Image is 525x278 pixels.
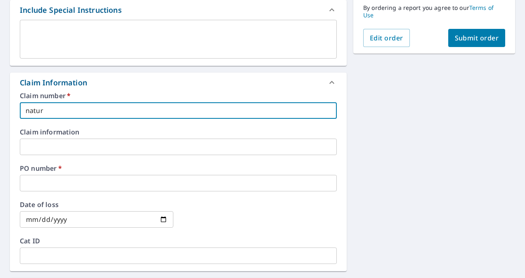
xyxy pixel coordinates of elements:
a: Terms of Use [363,4,494,19]
div: Claim Information [20,77,87,88]
label: Date of loss [20,201,173,208]
label: Claim information [20,129,337,135]
label: Claim number [20,92,337,99]
p: By ordering a report you agree to our [363,4,505,19]
div: Claim Information [10,73,347,92]
button: Edit order [363,29,410,47]
label: PO number [20,165,337,172]
span: Edit order [370,33,403,42]
label: Cat ID [20,238,337,244]
button: Submit order [448,29,506,47]
span: Submit order [455,33,499,42]
div: Include Special Instructions [20,5,122,16]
